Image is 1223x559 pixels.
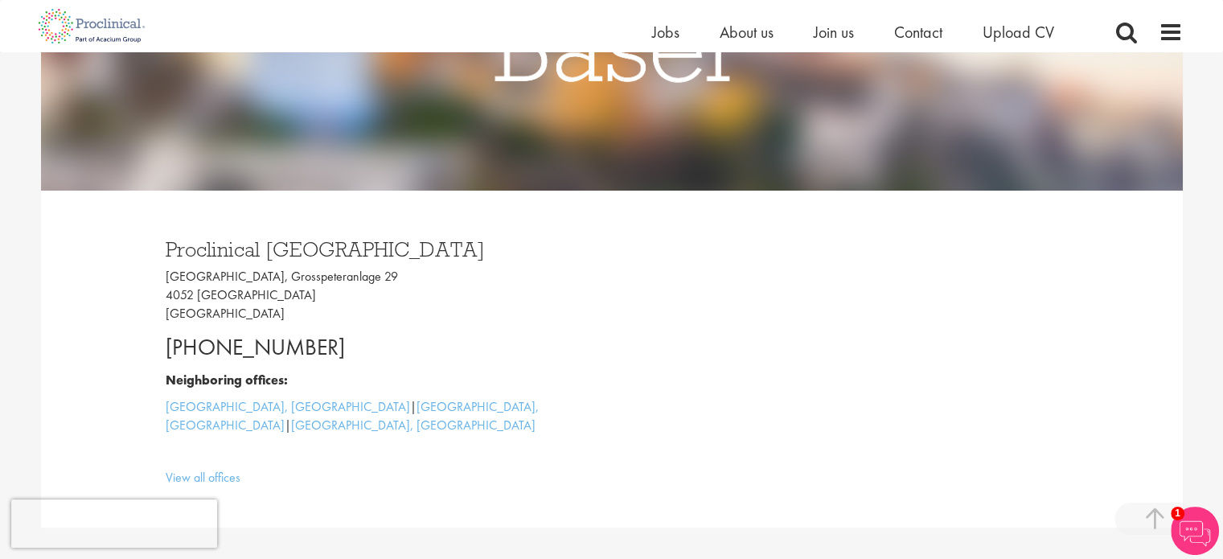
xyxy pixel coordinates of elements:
a: [GEOGRAPHIC_DATA], [GEOGRAPHIC_DATA] [166,398,410,415]
img: Chatbot [1171,507,1219,555]
a: Join us [814,22,854,43]
a: [GEOGRAPHIC_DATA], [GEOGRAPHIC_DATA] [166,398,539,434]
a: [GEOGRAPHIC_DATA], [GEOGRAPHIC_DATA] [291,417,536,434]
p: | | [166,398,600,435]
p: [PHONE_NUMBER] [166,331,600,364]
a: View all offices [166,469,240,486]
span: 1 [1171,507,1184,520]
b: Neighboring offices: [166,372,288,388]
a: Upload CV [983,22,1054,43]
p: [GEOGRAPHIC_DATA], Grosspeteranlage 29 4052 [GEOGRAPHIC_DATA] [GEOGRAPHIC_DATA] [166,268,600,323]
a: About us [720,22,774,43]
a: Jobs [652,22,679,43]
a: Contact [894,22,942,43]
h3: Proclinical [GEOGRAPHIC_DATA] [166,239,600,260]
iframe: reCAPTCHA [11,499,217,548]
